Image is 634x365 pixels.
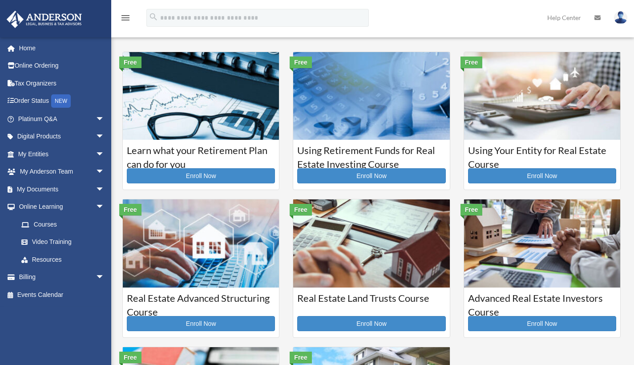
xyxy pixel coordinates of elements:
[96,128,113,146] span: arrow_drop_down
[12,251,118,268] a: Resources
[468,144,616,166] h3: Using Your Entity for Real Estate Course
[6,145,118,163] a: My Entitiesarrow_drop_down
[6,92,118,110] a: Order StatusNEW
[290,204,312,215] div: Free
[127,144,275,166] h3: Learn what your Retirement Plan can do for you
[297,292,445,314] h3: Real Estate Land Trusts Course
[297,168,445,183] a: Enroll Now
[127,316,275,331] a: Enroll Now
[6,57,118,75] a: Online Ordering
[12,215,113,233] a: Courses
[127,292,275,314] h3: Real Estate Advanced Structuring Course
[4,11,85,28] img: Anderson Advisors Platinum Portal
[120,12,131,23] i: menu
[6,110,118,128] a: Platinum Q&Aarrow_drop_down
[460,204,483,215] div: Free
[96,180,113,199] span: arrow_drop_down
[468,316,616,331] a: Enroll Now
[6,128,118,146] a: Digital Productsarrow_drop_down
[6,180,118,198] a: My Documentsarrow_drop_down
[6,198,118,216] a: Online Learningarrow_drop_down
[460,57,483,68] div: Free
[96,145,113,163] span: arrow_drop_down
[297,144,445,166] h3: Using Retirement Funds for Real Estate Investing Course
[127,168,275,183] a: Enroll Now
[290,352,312,363] div: Free
[149,12,158,22] i: search
[6,268,118,286] a: Billingarrow_drop_down
[6,163,118,181] a: My Anderson Teamarrow_drop_down
[96,268,113,287] span: arrow_drop_down
[297,316,445,331] a: Enroll Now
[468,292,616,314] h3: Advanced Real Estate Investors Course
[6,74,118,92] a: Tax Organizers
[96,198,113,216] span: arrow_drop_down
[51,94,71,108] div: NEW
[119,57,141,68] div: Free
[12,233,118,251] a: Video Training
[120,16,131,23] a: menu
[468,168,616,183] a: Enroll Now
[96,163,113,181] span: arrow_drop_down
[119,204,141,215] div: Free
[614,11,627,24] img: User Pic
[6,39,118,57] a: Home
[96,110,113,128] span: arrow_drop_down
[6,286,118,304] a: Events Calendar
[290,57,312,68] div: Free
[119,352,141,363] div: Free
